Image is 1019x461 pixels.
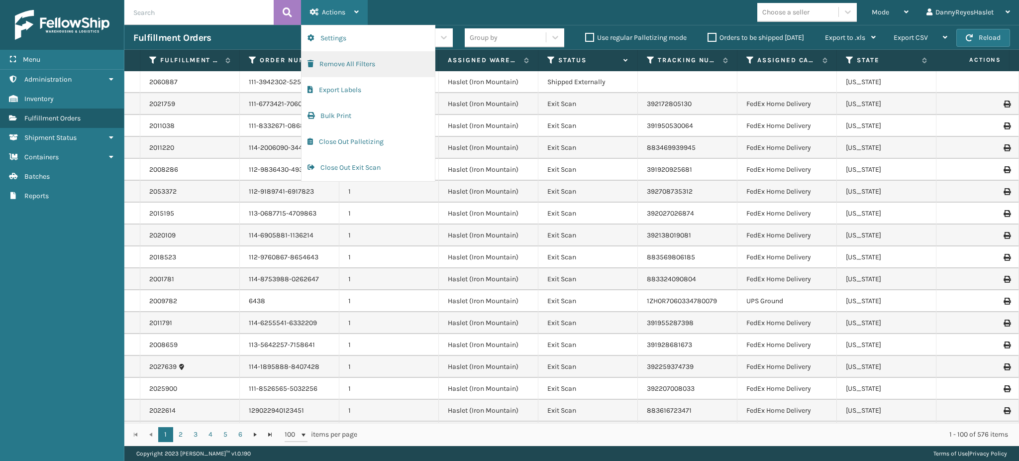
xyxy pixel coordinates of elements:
button: Settings [302,25,435,51]
a: 1ZH0R7060334780079 [647,297,717,305]
a: 2018523 [149,252,176,262]
td: 129022940123451 [240,400,339,422]
td: Haslet (Iron Mountain) [439,137,538,159]
td: 112-9760867-8654643 [240,246,339,268]
td: 6438 [240,290,339,312]
td: Haslet (Iron Mountain) [439,290,538,312]
td: FedEx Home Delivery [737,93,837,115]
a: 391920925681 [647,165,692,174]
button: Reload [956,29,1010,47]
i: Print Label [1004,101,1010,108]
td: Exit Scan [538,181,638,203]
td: 111-8332671-0868263 [240,115,339,137]
label: Use regular Palletizing mode [585,33,687,42]
a: 2008659 [149,340,178,350]
td: Exit Scan [538,159,638,181]
a: 2011038 [149,121,175,131]
td: FedEx Home Delivery [737,181,837,203]
td: UPS Ground [737,290,837,312]
td: Exit Scan [538,290,638,312]
td: [US_STATE] [837,71,936,93]
i: Print Label [1004,385,1010,392]
td: 1 [339,378,439,400]
span: items per page [285,427,357,442]
td: Shipped Externally [538,71,638,93]
td: 111-3942302-5256264 [240,71,339,93]
span: Shipment Status [24,133,77,142]
a: 391955287398 [647,319,694,327]
a: 392207008033 [647,384,695,393]
label: Order Number [260,56,320,65]
i: Print Label [1004,407,1010,414]
button: Bulk Print [302,103,435,129]
a: 1 [158,427,173,442]
label: Orders to be shipped [DATE] [708,33,804,42]
td: [US_STATE] [837,246,936,268]
td: 114-1895888-8407428 [240,356,339,378]
td: 1 [339,246,439,268]
i: Print Label [1004,254,1010,261]
td: [US_STATE] [837,115,936,137]
td: Exit Scan [538,312,638,334]
i: Print Label [1004,232,1010,239]
span: 100 [285,430,300,440]
td: FedEx Home Delivery [737,115,837,137]
a: 883616723471 [647,406,692,415]
td: Exit Scan [538,115,638,137]
a: 5 [218,427,233,442]
span: Mode [872,8,889,16]
td: FedEx Home Delivery [737,246,837,268]
i: Print Label [1004,342,1010,348]
td: 1 [339,268,439,290]
td: 113-0687715-4709863 [240,203,339,225]
td: 1 [339,422,439,444]
label: Assigned Warehouse [448,56,519,65]
p: Copyright 2023 [PERSON_NAME]™ v 1.0.190 [136,446,251,461]
td: Haslet (Iron Mountain) [439,225,538,246]
td: 114-2006090-3446613 [240,137,339,159]
td: 113-7154366-3383408 [240,422,339,444]
td: FedEx Home Delivery [737,159,837,181]
td: 1 [339,356,439,378]
td: [US_STATE] [837,159,936,181]
td: Haslet (Iron Mountain) [439,422,538,444]
td: 111-6773421-7060255 [240,93,339,115]
td: [US_STATE] [837,268,936,290]
label: Assigned Carrier Service [757,56,817,65]
td: Haslet (Iron Mountain) [439,268,538,290]
span: Export to .xls [825,33,865,42]
td: 114-8753988-0262647 [240,268,339,290]
a: 883569806185 [647,253,695,261]
a: 2009782 [149,296,177,306]
td: UPS Ground [737,422,837,444]
td: Haslet (Iron Mountain) [439,334,538,356]
a: 2060887 [149,77,178,87]
td: FedEx Home Delivery [737,334,837,356]
td: Exit Scan [538,268,638,290]
span: Inventory [24,95,54,103]
span: Export CSV [894,33,928,42]
a: 2015195 [149,209,174,219]
span: Go to the next page [251,431,259,439]
td: Exit Scan [538,356,638,378]
div: 1 - 100 of 576 items [371,430,1008,440]
td: 112-9189741-6917823 [240,181,339,203]
td: Haslet (Iron Mountain) [439,400,538,422]
a: 392172805130 [647,100,692,108]
i: Print Label [1004,166,1010,173]
td: [US_STATE] [837,137,936,159]
a: 2008286 [149,165,178,175]
td: FedEx Home Delivery [737,356,837,378]
td: Haslet (Iron Mountain) [439,203,538,225]
td: [US_STATE] [837,203,936,225]
a: 3 [188,427,203,442]
i: Print Label [1004,298,1010,305]
td: 112-9836430-4938642 [240,159,339,181]
a: 2027639 [149,362,177,372]
span: Actions [938,52,1007,68]
td: Exit Scan [538,378,638,400]
a: 2053372 [149,187,177,197]
td: Haslet (Iron Mountain) [439,115,538,137]
td: 1 [339,312,439,334]
td: Exit Scan [538,334,638,356]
